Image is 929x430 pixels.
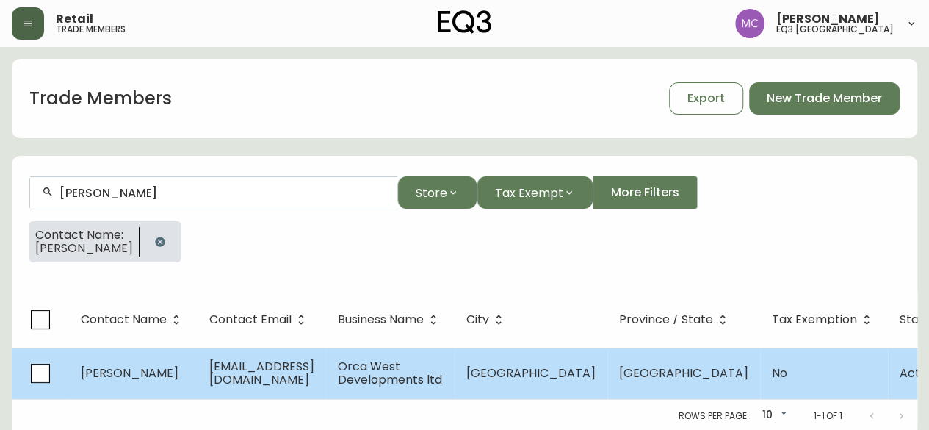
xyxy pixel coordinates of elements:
span: Tax Exemption [772,313,876,326]
span: Contact Name: [35,229,133,242]
h5: eq3 [GEOGRAPHIC_DATA] [776,25,894,34]
button: New Trade Member [749,82,900,115]
span: Contact Name [81,315,167,324]
span: City [466,313,508,326]
input: Search [59,186,386,200]
span: [EMAIL_ADDRESS][DOMAIN_NAME] [209,358,314,388]
p: Rows per page: [679,409,748,423]
button: Export [669,82,743,115]
span: [PERSON_NAME] [81,365,178,381]
span: No [772,365,787,381]
span: Contact Name [81,313,186,326]
button: Store [397,176,477,209]
span: Business Name [338,315,424,324]
img: 6dbdb61c5655a9a555815750a11666cc [735,9,764,38]
span: Retail [56,13,93,25]
span: Province / State [619,315,713,324]
span: Business Name [338,313,443,326]
span: Contact Email [209,315,292,324]
span: [GEOGRAPHIC_DATA] [466,365,596,381]
span: [GEOGRAPHIC_DATA] [619,365,748,381]
span: Export [687,90,725,107]
span: [PERSON_NAME] [776,13,880,25]
h5: trade members [56,25,126,34]
img: logo [438,10,492,34]
span: Store [416,184,447,202]
span: New Trade Member [767,90,882,107]
span: City [466,315,489,324]
span: Orca West Developments ltd [338,358,442,388]
span: More Filters [611,184,679,201]
p: 1-1 of 1 [813,409,842,423]
button: More Filters [593,176,698,209]
h1: Trade Members [29,86,172,111]
span: [PERSON_NAME] [35,242,133,255]
span: Province / State [619,313,732,326]
span: Contact Email [209,313,311,326]
button: Tax Exempt [477,176,593,209]
span: Tax Exempt [495,184,563,202]
span: Tax Exemption [772,315,857,324]
div: 10 [754,404,789,428]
